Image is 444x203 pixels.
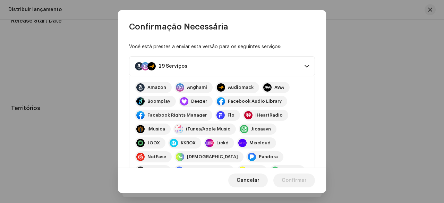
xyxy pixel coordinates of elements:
div: AWA [274,85,284,90]
div: Facebook Audio Library [228,99,282,104]
div: Jiosaavn [251,126,271,132]
div: Deezer [191,99,207,104]
div: Amazon [147,85,166,90]
p-accordion-header: 29 Serviços [129,56,315,76]
div: Mixcloud [249,140,271,146]
div: iMusica [147,126,165,132]
span: Cancelar [237,174,259,187]
span: Confirmar [282,174,307,187]
span: Confirmação Necessária [129,21,228,32]
div: [DEMOGRAPHIC_DATA] [187,154,238,160]
button: Confirmar [273,174,315,187]
div: 29 Serviços [159,64,187,69]
div: NetEase [147,154,166,160]
div: Audiomack [228,85,254,90]
div: iTunes/Apple Music [186,126,230,132]
div: Você está prestes a enviar esta versão para os seguintes serviços: [129,43,315,51]
div: Facebook Rights Manager [147,112,207,118]
div: Flo [228,112,234,118]
div: Anghami [187,85,207,90]
div: JOOX [147,140,160,146]
div: Boomplay [147,99,170,104]
button: Cancelar [228,174,268,187]
div: iHeartRadio [255,112,283,118]
div: KKBOX [181,140,196,146]
div: Pandora [259,154,278,160]
div: Lickd [216,140,229,146]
